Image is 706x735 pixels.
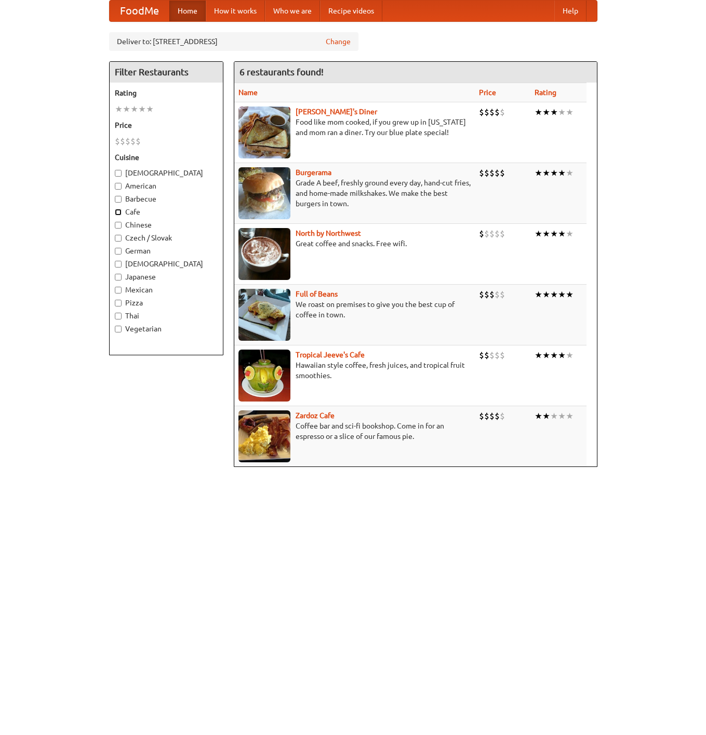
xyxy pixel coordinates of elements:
[566,350,574,361] li: ★
[535,106,542,118] li: ★
[115,248,122,255] input: German
[500,289,505,300] li: $
[542,410,550,422] li: ★
[566,167,574,179] li: ★
[558,228,566,239] li: ★
[484,350,489,361] li: $
[238,410,290,462] img: zardoz.jpg
[238,178,471,209] p: Grade A beef, freshly ground every day, hand-cut fries, and home-made milkshakes. We make the bes...
[535,228,542,239] li: ★
[115,274,122,280] input: Japanese
[115,233,218,243] label: Czech / Slovak
[238,238,471,249] p: Great coffee and snacks. Free wifi.
[495,228,500,239] li: $
[495,289,500,300] li: $
[238,299,471,320] p: We roast on premises to give you the best cup of coffee in town.
[115,88,218,98] h5: Rating
[136,136,141,147] li: $
[115,222,122,229] input: Chinese
[296,108,377,116] a: [PERSON_NAME]'s Diner
[238,106,290,158] img: sallys.jpg
[238,350,290,402] img: jeeves.jpg
[484,106,489,118] li: $
[115,298,218,308] label: Pizza
[238,117,471,138] p: Food like mom cooked, if you grew up in [US_STATE] and mom ran a diner. Try our blue plate special!
[115,152,218,163] h5: Cuisine
[558,289,566,300] li: ★
[500,167,505,179] li: $
[489,410,495,422] li: $
[535,88,556,97] a: Rating
[115,183,122,190] input: American
[484,410,489,422] li: $
[115,207,218,217] label: Cafe
[115,194,218,204] label: Barbecue
[115,324,218,334] label: Vegetarian
[542,350,550,361] li: ★
[296,229,361,237] b: North by Northwest
[138,103,146,115] li: ★
[130,136,136,147] li: $
[550,289,558,300] li: ★
[558,167,566,179] li: ★
[550,106,558,118] li: ★
[495,106,500,118] li: $
[115,287,122,293] input: Mexican
[115,261,122,268] input: [DEMOGRAPHIC_DATA]
[500,106,505,118] li: $
[265,1,320,21] a: Who we are
[535,350,542,361] li: ★
[320,1,382,21] a: Recipe videos
[115,259,218,269] label: [DEMOGRAPHIC_DATA]
[115,220,218,230] label: Chinese
[489,106,495,118] li: $
[120,136,125,147] li: $
[239,67,324,77] ng-pluralize: 6 restaurants found!
[558,350,566,361] li: ★
[495,410,500,422] li: $
[566,289,574,300] li: ★
[110,1,169,21] a: FoodMe
[326,36,351,47] a: Change
[479,410,484,422] li: $
[115,136,120,147] li: $
[554,1,587,21] a: Help
[566,106,574,118] li: ★
[479,88,496,97] a: Price
[296,168,331,177] a: Burgerama
[566,410,574,422] li: ★
[115,313,122,319] input: Thai
[109,32,358,51] div: Deliver to: [STREET_ADDRESS]
[115,326,122,332] input: Vegetarian
[479,106,484,118] li: $
[115,209,122,216] input: Cafe
[484,228,489,239] li: $
[479,289,484,300] li: $
[495,167,500,179] li: $
[115,311,218,321] label: Thai
[115,235,122,242] input: Czech / Slovak
[130,103,138,115] li: ★
[238,289,290,341] img: beans.jpg
[115,120,218,130] h5: Price
[115,272,218,282] label: Japanese
[238,228,290,280] img: north.jpg
[535,410,542,422] li: ★
[542,289,550,300] li: ★
[550,228,558,239] li: ★
[238,88,258,97] a: Name
[550,410,558,422] li: ★
[495,350,500,361] li: $
[542,228,550,239] li: ★
[296,411,335,420] b: Zardoz Cafe
[550,167,558,179] li: ★
[125,136,130,147] li: $
[479,167,484,179] li: $
[558,106,566,118] li: ★
[500,410,505,422] li: $
[238,360,471,381] p: Hawaiian style coffee, fresh juices, and tropical fruit smoothies.
[115,170,122,177] input: [DEMOGRAPHIC_DATA]
[489,228,495,239] li: $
